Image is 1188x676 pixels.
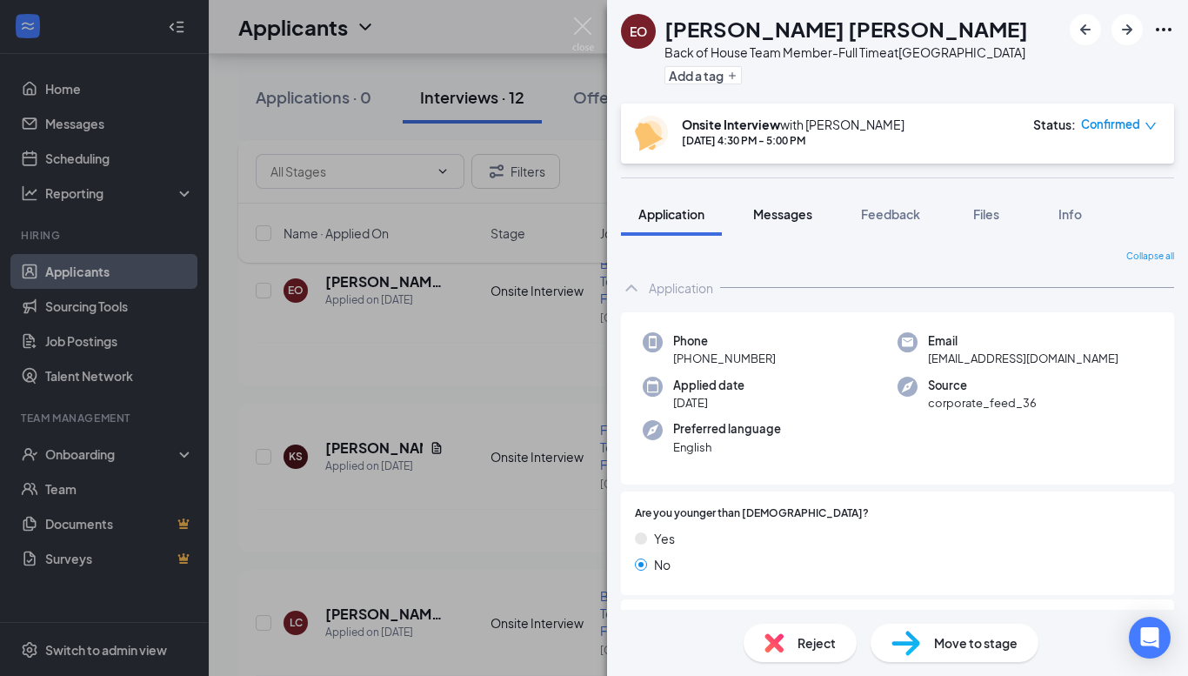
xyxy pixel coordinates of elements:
span: Info [1058,206,1082,222]
span: English [673,438,781,456]
span: Move to stage [934,633,1018,653]
span: [DATE] [673,394,744,412]
h1: [PERSON_NAME] [PERSON_NAME] [664,14,1028,44]
span: Messages [753,206,812,222]
span: [EMAIL_ADDRESS][DOMAIN_NAME] [928,350,1118,367]
b: Onsite Interview [682,117,780,132]
span: [PHONE_NUMBER] [673,350,776,367]
svg: ArrowRight [1117,19,1138,40]
span: Yes [654,529,675,548]
span: Feedback [861,206,920,222]
span: Application [638,206,704,222]
span: No [654,555,671,574]
div: [DATE] 4:30 PM - 5:00 PM [682,133,904,148]
span: Preferred language [673,420,781,438]
button: ArrowLeftNew [1070,14,1101,45]
div: with [PERSON_NAME] [682,116,904,133]
svg: Plus [727,70,737,81]
span: Reject [798,633,836,653]
span: Phone [673,332,776,350]
span: Files [973,206,999,222]
div: Back of House Team Member-Full Time at [GEOGRAPHIC_DATA] [664,44,1028,61]
span: Source [928,377,1037,394]
div: EO [630,23,647,40]
svg: ArrowLeftNew [1075,19,1096,40]
span: Confirmed [1081,116,1140,133]
span: Applied date [673,377,744,394]
span: corporate_feed_36 [928,394,1037,412]
svg: Ellipses [1153,19,1174,40]
button: ArrowRight [1111,14,1143,45]
span: down [1145,120,1157,132]
button: PlusAdd a tag [664,66,742,84]
span: Email [928,332,1118,350]
span: Collapse all [1126,250,1174,264]
span: Are you younger than [DEMOGRAPHIC_DATA]? [635,505,869,522]
div: Open Intercom Messenger [1129,617,1171,659]
svg: ChevronUp [621,278,642,298]
div: Application [649,279,713,297]
div: Status : [1033,116,1076,133]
